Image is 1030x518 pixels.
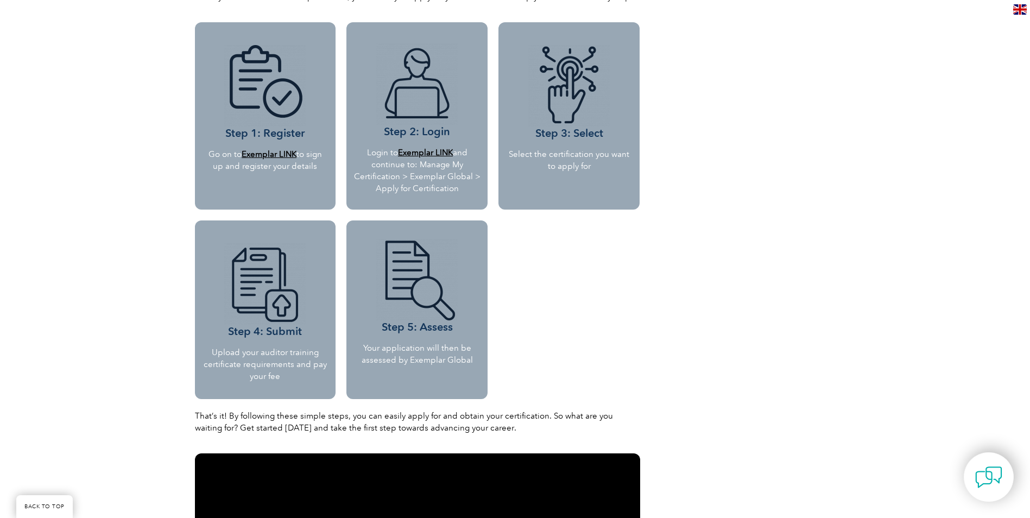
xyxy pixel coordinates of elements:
[16,495,73,518] a: BACK TO TOP
[203,45,328,140] h3: Step 1: Register
[203,243,328,338] h3: Step 4: Submit
[975,464,1002,491] img: contact-chat.png
[398,148,453,157] a: Exemplar LINK
[350,239,484,334] h3: Step 5: Assess
[353,43,481,138] h3: Step 2: Login
[507,45,631,140] h3: Step 3: Select
[203,346,328,382] p: Upload your auditor training certificate requirements and pay your fee
[242,149,296,159] a: Exemplar LINK
[195,410,640,434] p: That’s it! By following these simple steps, you can easily apply for and obtain your certificatio...
[507,148,631,172] p: Select the certification you want to apply for
[353,147,481,194] p: Login to and continue to: Manage My Certification > Exemplar Global > Apply for Certification
[203,148,328,172] p: Go on to to sign up and register your details
[350,342,484,366] p: Your application will then be assessed by Exemplar Global
[1013,4,1027,15] img: en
